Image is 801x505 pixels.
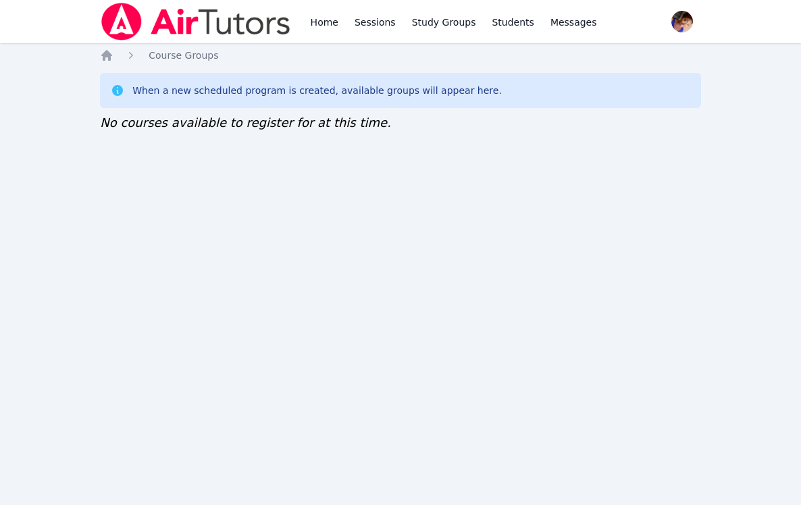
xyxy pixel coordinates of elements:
span: No courses available to register for at this time. [100,115,391,130]
nav: Breadcrumb [100,49,701,62]
img: Air Tutors [100,3,291,41]
a: Course Groups [149,49,218,62]
span: Messages [550,16,597,29]
span: Course Groups [149,50,218,61]
div: When a new scheduled program is created, available groups will appear here. [132,84,502,97]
